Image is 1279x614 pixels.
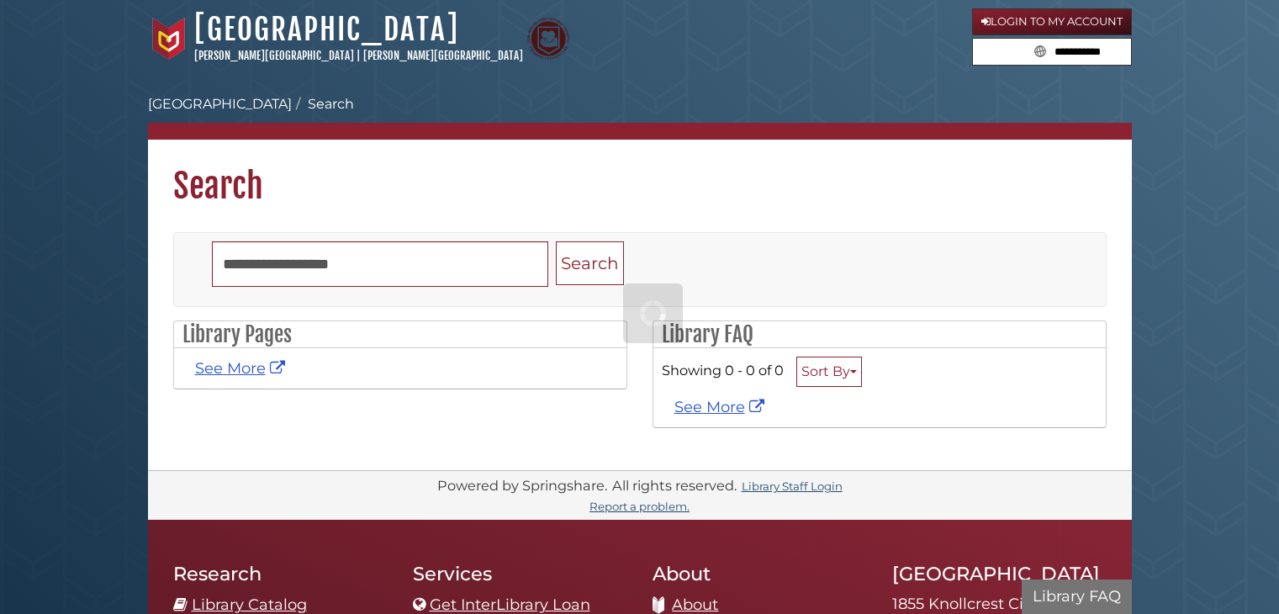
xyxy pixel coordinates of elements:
button: Search [556,241,624,286]
div: Powered by Springshare. [435,477,610,494]
h2: Library FAQ [653,321,1106,348]
a: Get InterLibrary Loan [430,595,590,614]
img: Calvin Theological Seminary [527,18,569,60]
a: See More [195,359,289,378]
button: Library FAQ [1022,580,1132,614]
nav: breadcrumb [148,94,1132,140]
a: [GEOGRAPHIC_DATA] [148,96,292,112]
h2: Services [413,562,627,585]
h2: Research [173,562,388,585]
a: Library Staff Login [742,479,843,493]
h2: About [653,562,867,585]
h2: Library Pages [174,321,626,348]
button: Sort By [796,357,862,387]
a: [PERSON_NAME][GEOGRAPHIC_DATA] [194,49,354,62]
span: Showing 0 - 0 of 0 [662,362,784,378]
div: All rights reserved. [610,477,739,494]
img: Working... [640,300,666,326]
a: [GEOGRAPHIC_DATA] [194,11,459,48]
h2: [GEOGRAPHIC_DATA] [892,562,1107,585]
a: Library Catalog [192,595,307,614]
h1: Search [148,140,1132,207]
li: Search [292,94,354,114]
a: [PERSON_NAME][GEOGRAPHIC_DATA] [363,49,523,62]
a: See More [674,398,769,416]
form: Search library guides, policies, and FAQs. [972,38,1132,66]
span: | [357,49,361,62]
a: Report a problem. [589,500,690,513]
img: Calvin University [148,18,190,60]
button: Search [1029,39,1051,61]
a: Login to My Account [972,8,1132,35]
